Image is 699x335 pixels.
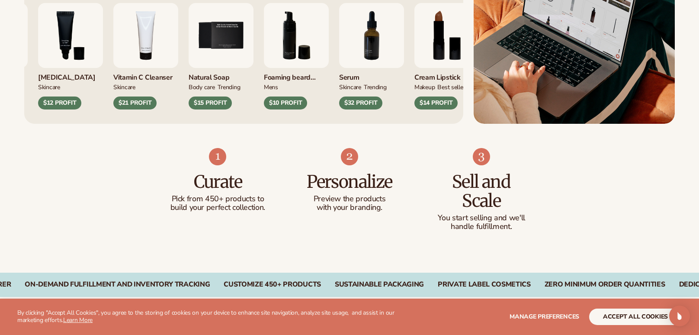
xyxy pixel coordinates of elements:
div: [MEDICAL_DATA] [38,68,103,82]
div: $12 PROFIT [38,97,81,110]
div: CUSTOMIZE 450+ PRODUCTS [224,280,321,289]
p: Preview the products [301,195,398,203]
div: Natural Soap [189,68,253,82]
div: BEST SELLER [437,82,465,91]
div: ZERO MINIMUM ORDER QUANTITIES [545,280,665,289]
div: On-Demand Fulfillment and Inventory Tracking [25,280,210,289]
div: TRENDING [364,82,387,91]
button: accept all cookies [589,309,682,325]
span: Manage preferences [510,312,579,321]
div: 5 / 9 [189,3,253,110]
div: Foaming beard wash [264,68,329,82]
div: $21 PROFIT [113,97,157,110]
div: 6 / 9 [264,3,329,110]
div: Serum [339,68,404,82]
div: mens [264,82,278,91]
img: Nature bar of soap. [189,3,253,68]
p: with your branding. [301,203,398,212]
div: TRENDING [218,82,240,91]
button: Manage preferences [510,309,579,325]
img: Luxury cream lipstick. [414,3,479,68]
img: Shopify Image 7 [209,148,226,165]
p: By clicking "Accept All Cookies", you agree to the storing of cookies on your device to enhance s... [17,309,398,324]
div: Open Intercom Messenger [669,306,690,326]
h3: Curate [169,172,266,191]
div: Vitamin C Cleanser [113,68,178,82]
div: 4 / 9 [113,3,178,110]
div: 7 / 9 [339,3,404,110]
div: $14 PROFIT [414,97,458,110]
img: Vitamin c cleanser. [113,3,178,68]
img: Foaming beard wash. [264,3,329,68]
div: MAKEUP [414,82,435,91]
div: Cream Lipstick [414,68,479,82]
div: SUSTAINABLE PACKAGING [335,280,424,289]
img: Shopify Image 8 [341,148,358,165]
div: PRIVATE LABEL COSMETICS [438,280,531,289]
div: $10 PROFIT [264,97,307,110]
div: 8 / 9 [414,3,479,110]
h3: Sell and Scale [433,172,530,210]
p: You start selling and we'll [433,214,530,222]
img: Collagen and retinol serum. [339,3,404,68]
div: $32 PROFIT [339,97,382,110]
h3: Personalize [301,172,398,191]
div: Skincare [113,82,135,91]
div: $15 PROFIT [189,97,232,110]
div: SKINCARE [38,82,60,91]
div: BODY Care [189,82,215,91]
img: Smoothing lip balm. [38,3,103,68]
div: SKINCARE [339,82,361,91]
a: Learn More [63,316,93,324]
p: handle fulfillment. [433,222,530,231]
img: Shopify Image 9 [473,148,490,165]
div: 3 / 9 [38,3,103,110]
p: Pick from 450+ products to build your perfect collection. [169,195,266,212]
